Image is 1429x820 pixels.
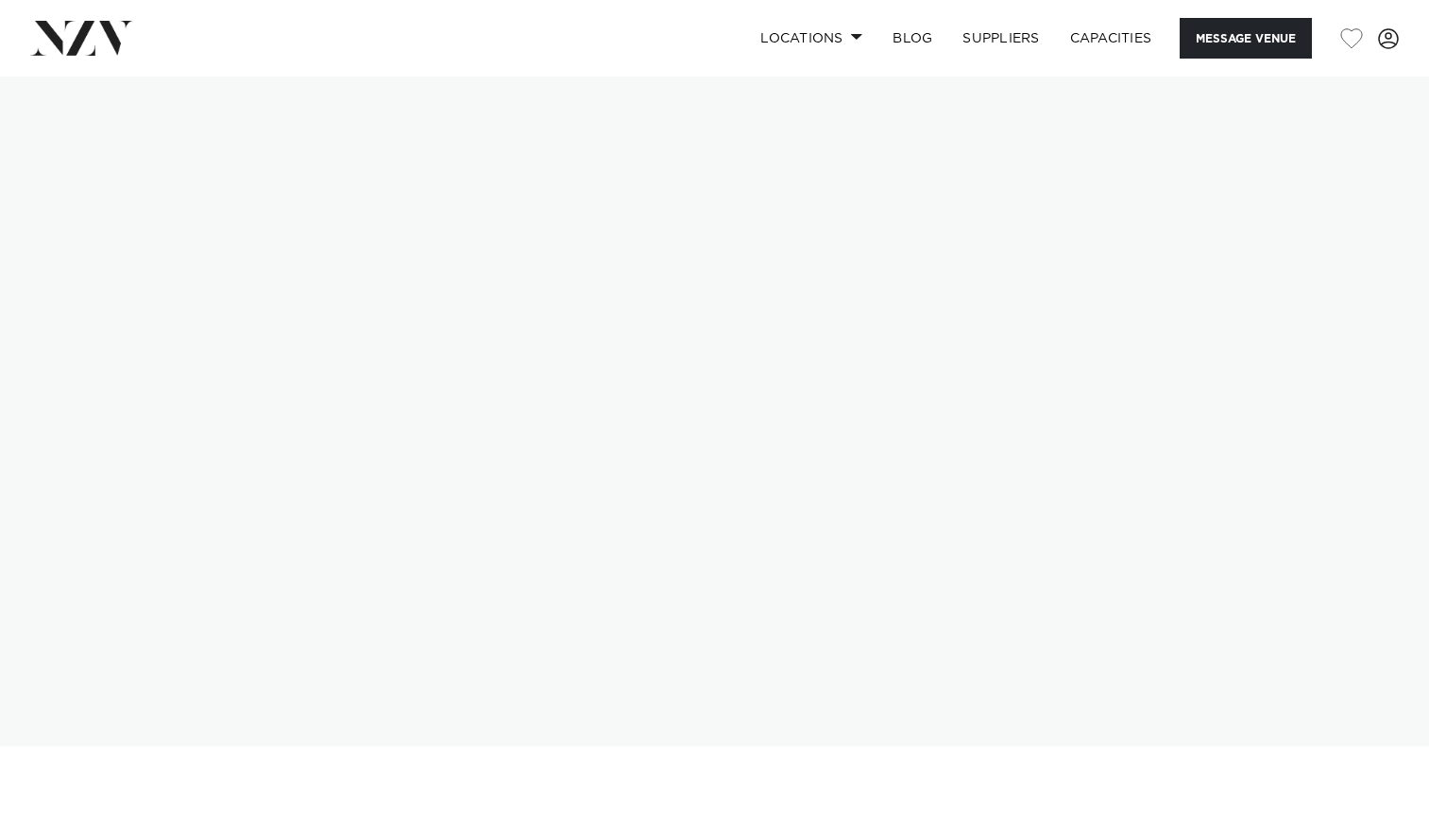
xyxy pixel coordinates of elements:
[947,18,1054,59] a: SUPPLIERS
[1055,18,1167,59] a: Capacities
[1180,18,1312,59] button: Message Venue
[877,18,947,59] a: BLOG
[745,18,877,59] a: Locations
[30,21,133,55] img: nzv-logo.png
